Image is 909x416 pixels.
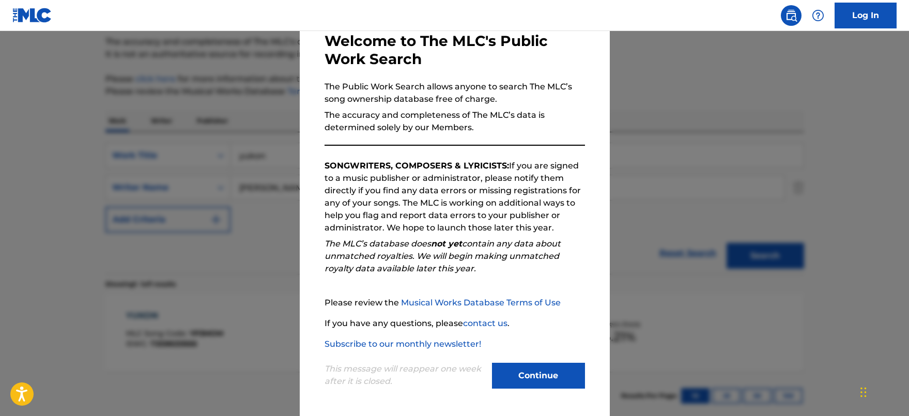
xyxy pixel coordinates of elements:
p: Please review the [325,297,585,309]
a: contact us [463,318,507,328]
img: MLC Logo [12,8,52,23]
button: Continue [492,363,585,389]
p: This message will reappear one week after it is closed. [325,363,486,388]
div: Drag [860,377,867,408]
p: If you have any questions, please . [325,317,585,330]
iframe: Chat Widget [857,366,909,416]
a: Musical Works Database Terms of Use [401,298,561,307]
h3: Welcome to The MLC's Public Work Search [325,32,585,68]
p: If you are signed to a music publisher or administrator, please notify them directly if you find ... [325,160,585,234]
div: Help [808,5,828,26]
em: The MLC’s database does contain any data about unmatched royalties. We will begin making unmatche... [325,239,561,273]
img: help [812,9,824,22]
a: Public Search [781,5,802,26]
strong: SONGWRITERS, COMPOSERS & LYRICISTS: [325,161,509,171]
a: Log In [835,3,897,28]
img: search [785,9,797,22]
p: The Public Work Search allows anyone to search The MLC’s song ownership database free of charge. [325,81,585,105]
a: Subscribe to our monthly newsletter! [325,339,481,349]
strong: not yet [431,239,462,249]
p: The accuracy and completeness of The MLC’s data is determined solely by our Members. [325,109,585,134]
